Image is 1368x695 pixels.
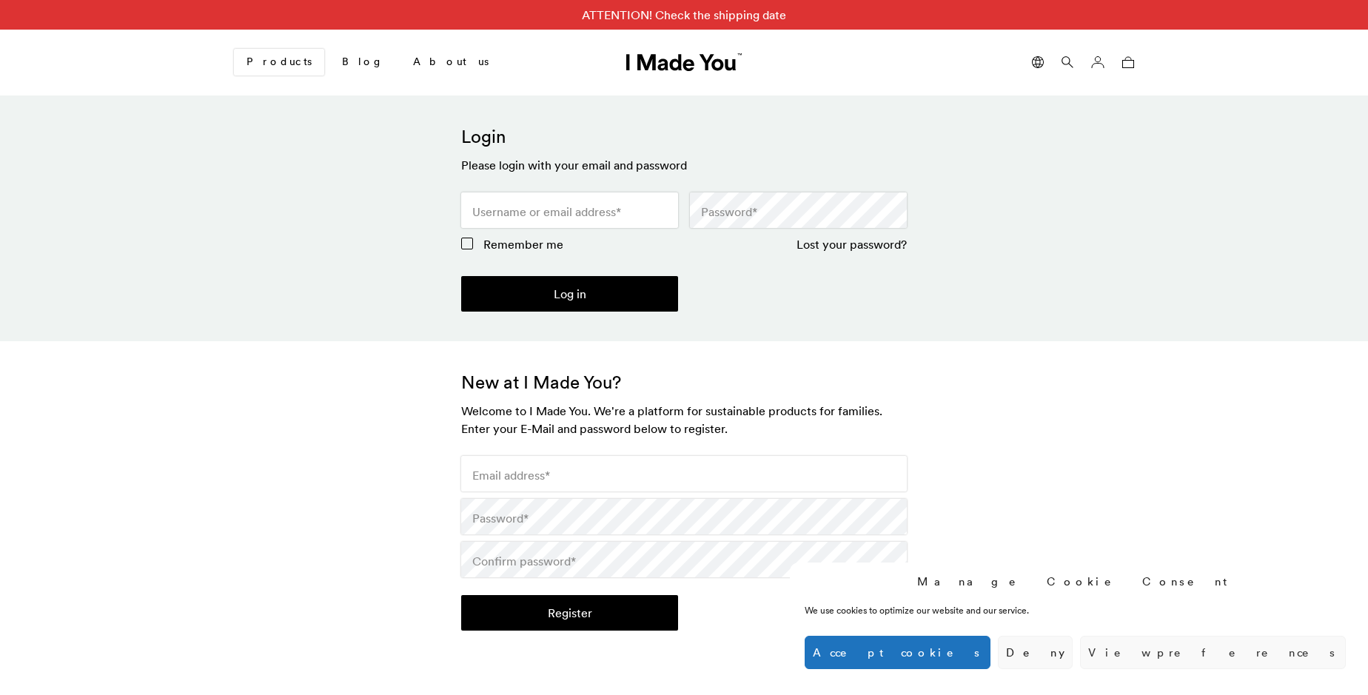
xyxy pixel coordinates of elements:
[1080,636,1346,669] button: View preferences
[472,552,576,570] label: Confirm password
[917,574,1234,589] div: Manage Cookie Consent
[701,203,757,221] label: Password
[330,50,395,75] a: Blog
[472,203,621,221] label: Username or email address
[461,125,907,149] h2: Login
[998,636,1073,669] button: Deny
[461,595,678,631] button: Register
[461,276,678,312] button: Log in
[461,156,907,174] h3: Please login with your email and password
[472,509,529,527] label: Password
[401,50,500,75] a: About us
[805,636,990,669] button: Accept cookies
[461,371,907,394] h2: New at I Made You?
[797,237,907,252] a: Lost your password?
[461,402,907,437] h3: Welcome to I Made You. We're a platform for sustainable products for families. Enter your E-Mail ...
[461,238,473,249] input: Remember me
[472,466,550,484] label: Email address
[805,604,1126,617] div: We use cookies to optimize our website and our service.
[564,7,804,23] span: ATTENTION! Check the shipping date
[234,49,324,75] a: Products
[483,237,563,252] span: Remember me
